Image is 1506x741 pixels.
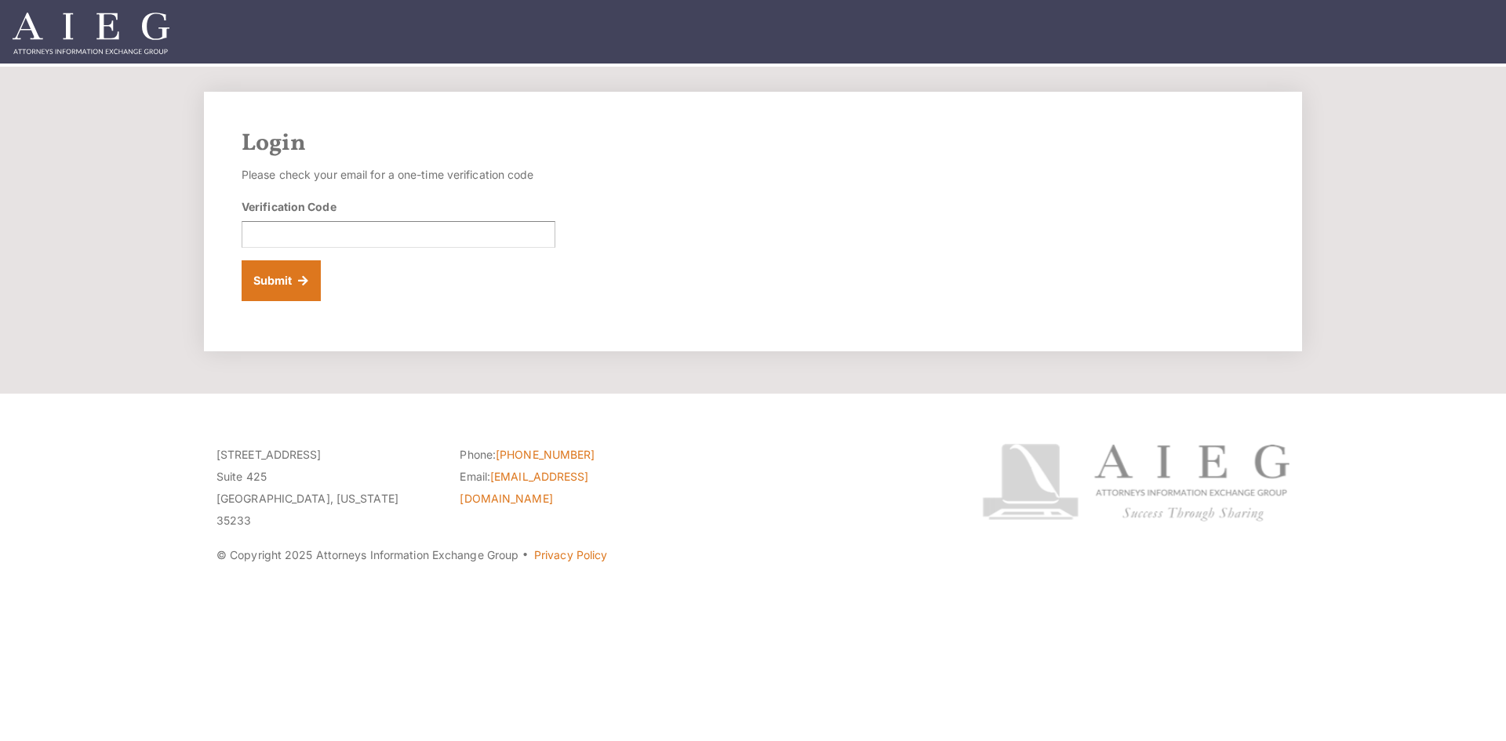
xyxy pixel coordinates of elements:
p: Please check your email for a one-time verification code [242,164,555,186]
img: Attorneys Information Exchange Group logo [982,444,1290,521]
p: © Copyright 2025 Attorneys Information Exchange Group [216,544,923,566]
label: Verification Code [242,198,336,215]
a: Privacy Policy [534,548,607,561]
a: [PHONE_NUMBER] [496,448,595,461]
li: Phone: [460,444,679,466]
span: · [522,554,529,562]
img: Attorneys Information Exchange Group [13,13,169,54]
p: [STREET_ADDRESS] Suite 425 [GEOGRAPHIC_DATA], [US_STATE] 35233 [216,444,436,532]
a: [EMAIL_ADDRESS][DOMAIN_NAME] [460,470,588,505]
button: Submit [242,260,321,301]
h2: Login [242,129,1264,158]
li: Email: [460,466,679,510]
